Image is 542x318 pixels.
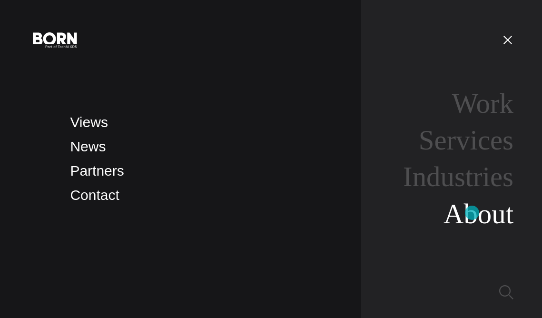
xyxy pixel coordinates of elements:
[70,139,106,154] a: News
[499,285,513,299] img: Search
[496,30,519,50] button: Open
[403,161,513,192] a: Industries
[419,125,513,156] a: Services
[70,187,119,203] a: Contact
[452,88,513,119] a: Work
[70,114,108,130] a: Views
[443,199,513,229] a: About
[70,163,124,179] a: Partners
